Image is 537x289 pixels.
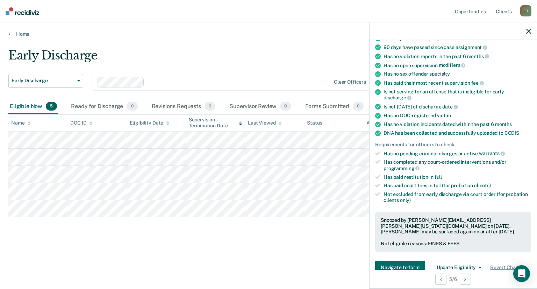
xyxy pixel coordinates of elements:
div: Has no DOC-registered [384,113,531,119]
button: Next Opportunity [460,274,471,285]
div: Ready for Discharge [70,99,139,114]
div: Has no sex offender [384,71,531,77]
span: modifiers [439,62,466,68]
span: specialty [429,71,450,77]
div: Supervisor Review [228,99,293,114]
span: CODIS [504,130,519,136]
a: Home [8,31,529,37]
span: only) [400,197,411,203]
span: programming [384,165,420,171]
span: clients) [474,183,491,188]
div: Not eligible reasons: FINES & FEES [381,241,525,247]
img: Recidiviz [6,7,39,15]
span: date [442,104,458,110]
span: assignment [456,44,487,50]
div: 90 days have passed since case [384,44,531,50]
span: 5 [46,102,57,111]
span: 0 [280,102,291,111]
div: Requirements for officers to check [375,142,531,148]
div: Is not [DATE] of discharge [384,104,531,110]
div: E H [520,5,531,16]
span: full [435,174,442,180]
div: Is not serving for an offense that is ineligible for early [384,89,531,101]
div: DOC ID [70,120,93,126]
div: Early Discharge [8,48,411,68]
div: Eligible Now [8,99,58,114]
div: Name [11,120,31,126]
button: Navigate to form [375,261,425,275]
span: 1 [433,36,441,41]
div: Snoozed by [PERSON_NAME][EMAIL_ADDRESS][PERSON_NAME][US_STATE][DOMAIN_NAME] on [DATE]. [PERSON_NA... [381,217,525,235]
div: Revisions Requests [150,99,217,114]
div: Clear officers [334,79,366,85]
div: Status [307,120,322,126]
div: Has paid court fees in full (for probation [384,183,531,189]
div: Has no violation incidents dated within the past 6 [384,121,531,127]
div: Has no pending criminal charges or active [384,150,531,157]
span: 0 [353,102,364,111]
span: 0 [127,102,137,111]
div: Has no violation reports in the past 6 [384,53,531,59]
span: discharge [384,95,411,100]
a: Navigate to form [375,261,428,275]
div: 5 / 6 [370,270,537,288]
span: 0 [205,102,215,111]
span: months [495,121,512,127]
span: months [467,54,489,59]
div: Not excluded from early discharge via court order (for probation clients [384,191,531,203]
div: Has no open supervision [384,62,531,69]
button: Previous Opportunity [435,274,446,285]
div: Supervision Termination Date [189,117,242,129]
span: warrants [479,150,505,156]
div: Has completed any court-ordered interventions and/or [384,159,531,171]
span: victim [437,113,451,118]
span: fee [471,80,484,86]
div: Last Viewed [248,120,282,126]
span: Revert Changes [490,265,527,270]
div: Has paid their most recent supervision [384,80,531,86]
div: Assigned to [366,120,399,126]
span: Early Discharge [12,78,74,84]
div: Open Intercom Messenger [513,265,530,282]
div: Forms Submitted [304,99,365,114]
button: Update Eligibility [431,261,487,275]
div: DNA has been collected and successfully uploaded to [384,130,531,136]
div: Eligibility Date [130,120,170,126]
div: Has paid restitution in [384,174,531,180]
